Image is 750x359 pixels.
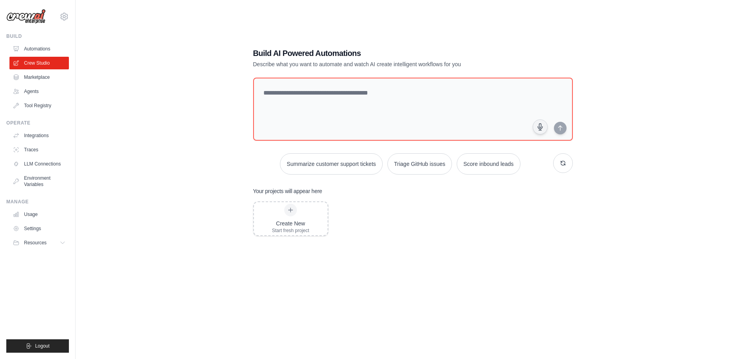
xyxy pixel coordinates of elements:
[253,187,322,195] h3: Your projects will appear here
[9,57,69,69] a: Crew Studio
[9,158,69,170] a: LLM Connections
[457,153,520,175] button: Score inbound leads
[6,9,46,24] img: Logo
[6,199,69,205] div: Manage
[9,236,69,249] button: Resources
[9,129,69,142] a: Integrations
[553,153,573,173] button: Get new suggestions
[24,240,46,246] span: Resources
[387,153,452,175] button: Triage GitHub issues
[9,85,69,98] a: Agents
[6,120,69,126] div: Operate
[6,33,69,39] div: Build
[253,48,518,59] h1: Build AI Powered Automations
[6,339,69,353] button: Logout
[533,119,548,134] button: Click to speak your automation idea
[9,172,69,191] a: Environment Variables
[9,208,69,221] a: Usage
[272,227,309,234] div: Start fresh project
[9,43,69,55] a: Automations
[9,99,69,112] a: Tool Registry
[35,343,50,349] span: Logout
[711,321,750,359] iframe: Chat Widget
[9,143,69,156] a: Traces
[9,222,69,235] a: Settings
[253,60,518,68] p: Describe what you want to automate and watch AI create intelligent workflows for you
[9,71,69,84] a: Marketplace
[280,153,382,175] button: Summarize customer support tickets
[272,219,309,227] div: Create New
